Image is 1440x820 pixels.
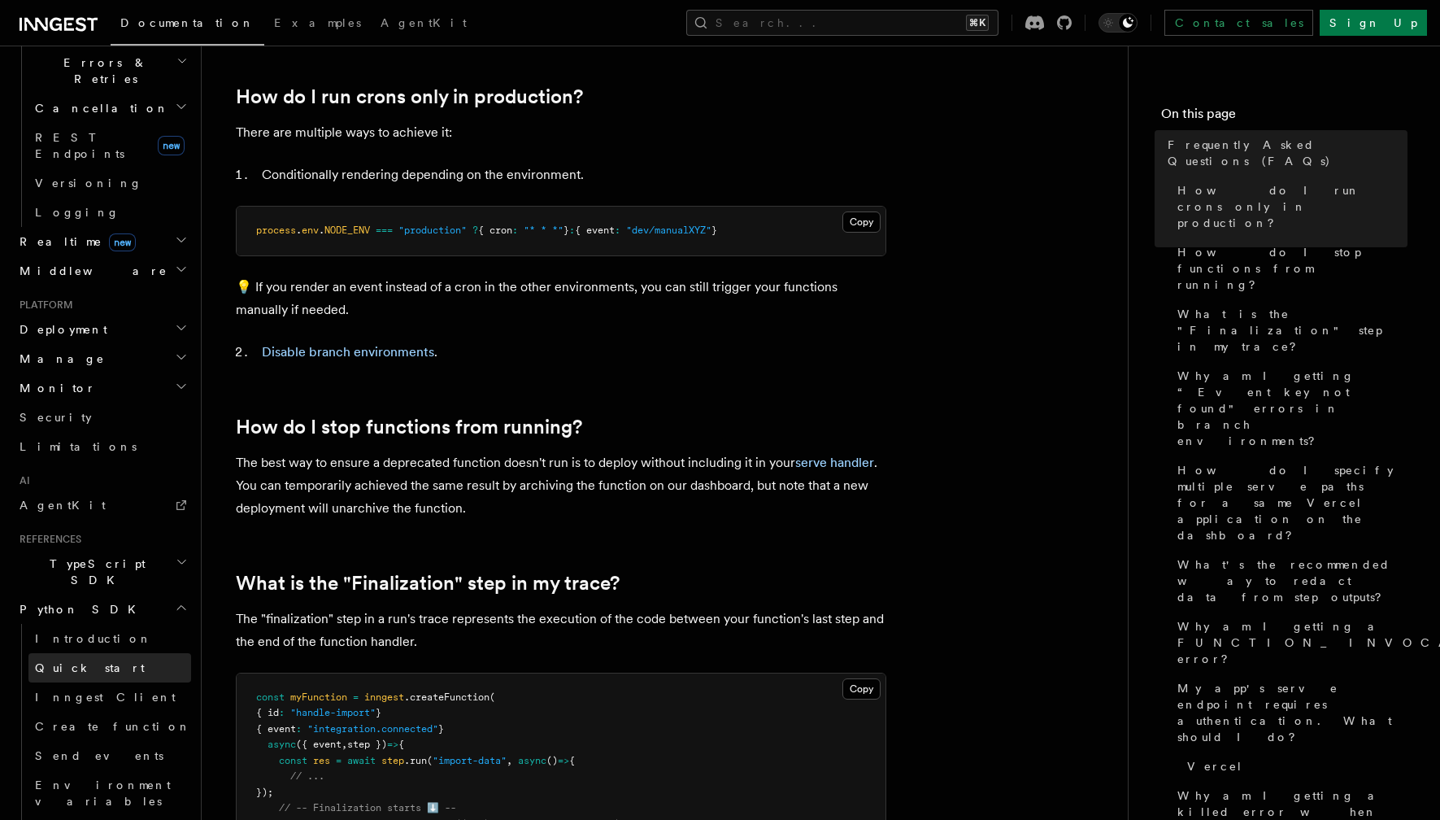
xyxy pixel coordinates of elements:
[28,198,191,227] a: Logging
[256,723,296,735] span: { event
[364,691,404,703] span: inngest
[342,739,347,750] span: ,
[398,225,467,236] span: "production"
[13,263,167,279] span: Middleware
[28,624,191,653] a: Introduction
[966,15,989,31] kbd: ⌘K
[13,315,191,344] button: Deployment
[279,802,456,813] span: // -- Finalization starts ⬇️ --
[1177,182,1407,231] span: How do I run crons only in production?
[376,225,393,236] span: ===
[13,233,136,250] span: Realtime
[256,691,285,703] span: const
[111,5,264,46] a: Documentation
[686,10,998,36] button: Search...⌘K
[1177,462,1407,543] span: How do I specify multiple serve paths for a same Vercel application on the dashboard?
[13,533,81,546] span: References
[1161,130,1407,176] a: Frequently Asked Questions (FAQs)
[376,707,381,718] span: }
[558,755,569,766] span: =>
[279,707,285,718] span: :
[319,225,324,236] span: .
[236,85,583,108] a: How do I run crons only in production?
[1171,612,1407,674] a: Why am I getting a FUNCTION_INVOCATION_TIMEOUT error?
[626,225,711,236] span: "dev/manualXYZ"
[28,770,191,816] a: Environment variables
[13,227,191,256] button: Realtimenew
[546,755,558,766] span: ()
[28,712,191,741] a: Create function
[1177,556,1407,605] span: What's the recommended way to redact data from step outputs?
[35,632,152,645] span: Introduction
[478,225,512,236] span: { cron
[1168,137,1407,169] span: Frequently Asked Questions (FAQs)
[28,653,191,683] a: Quick start
[404,755,427,766] span: .run
[512,225,518,236] span: :
[1171,238,1407,299] a: How do I stop functions from running?
[381,755,404,766] span: step
[13,299,73,312] span: Platform
[563,225,569,236] span: }
[236,121,886,144] p: There are multiple ways to achieve it:
[28,55,176,87] span: Errors & Retries
[257,341,886,364] li: .
[256,225,296,236] span: process
[256,787,273,798] span: });
[1171,299,1407,361] a: What is the "Finalization" step in my trace?
[28,123,191,168] a: REST Endpointsnew
[711,225,717,236] span: }
[290,707,376,718] span: "handle-import"
[290,691,347,703] span: myFunction
[569,755,575,766] span: {
[35,720,191,733] span: Create function
[296,739,342,750] span: ({ event
[35,779,171,808] span: Environment variables
[1320,10,1427,36] a: Sign Up
[336,755,342,766] span: =
[324,225,370,236] span: NODE_ENV
[1171,176,1407,238] a: How do I run crons only in production?
[13,432,191,461] a: Limitations
[13,491,191,520] a: AgentKit
[290,770,324,782] span: // ...
[518,755,546,766] span: async
[257,164,886,186] li: Conditionally rendering depending on the environment.
[35,206,120,219] span: Logging
[13,601,146,617] span: Python SDK
[795,455,874,470] a: serve handler
[28,168,191,198] a: Versioning
[35,177,142,190] span: Versioning
[120,16,255,29] span: Documentation
[302,225,319,236] span: env
[236,608,886,653] p: The "finalization" step in a run's trace represents the execution of the code between your functi...
[1161,104,1407,130] h4: On this page
[35,691,176,704] span: Inngest Client
[13,556,176,588] span: TypeScript SDK
[28,683,191,712] a: Inngest Client
[313,755,330,766] span: res
[13,321,107,338] span: Deployment
[427,755,433,766] span: (
[433,755,507,766] span: "import-data"
[109,233,136,251] span: new
[28,94,191,123] button: Cancellation
[387,739,398,750] span: =>
[1098,13,1138,33] button: Toggle dark mode
[1171,361,1407,456] a: Why am I getting “Event key not found" errors in branch environments?
[1171,456,1407,550] a: How do I specify multiple serve paths for a same Vercel application on the dashboard?
[472,225,478,236] span: ?
[1177,306,1407,355] span: What is the "Finalization" step in my trace?
[236,451,886,520] p: The best way to ensure a deprecated function doesn't run is to deploy without including it in you...
[274,16,361,29] span: Examples
[20,411,92,424] span: Security
[1177,368,1407,449] span: Why am I getting “Event key not found" errors in branch environments?
[569,225,575,236] span: :
[13,256,191,286] button: Middleware
[371,5,476,44] a: AgentKit
[1177,244,1407,293] span: How do I stop functions from running?
[307,723,438,735] span: "integration.connected"
[13,595,191,624] button: Python SDK
[1177,680,1407,745] span: My app's serve endpoint requires authentication. What should I do?
[1164,10,1313,36] a: Contact sales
